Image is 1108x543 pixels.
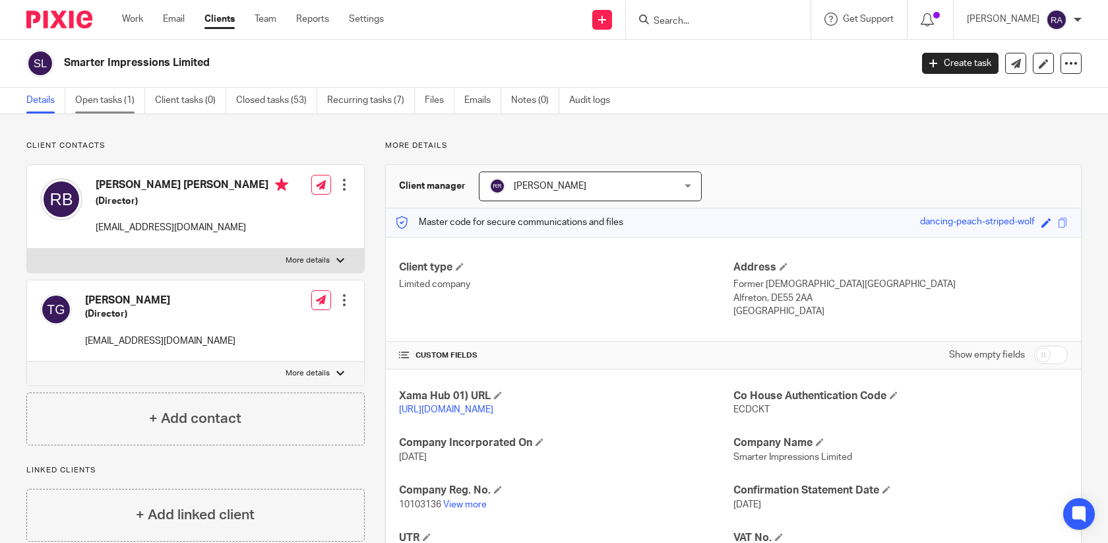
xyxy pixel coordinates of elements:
img: svg%3E [1046,9,1067,30]
label: Show empty fields [949,348,1025,362]
p: Former [DEMOGRAPHIC_DATA][GEOGRAPHIC_DATA] [733,278,1068,291]
div: dancing-peach-striped-wolf [920,215,1035,230]
img: Pixie [26,11,92,28]
img: svg%3E [26,49,54,77]
a: Emails [464,88,501,113]
span: Smarter Impressions Limited [733,453,852,462]
p: More details [286,255,330,266]
h4: Co House Authentication Code [733,389,1068,403]
p: Master code for secure communications and files [396,216,623,229]
a: Email [163,13,185,26]
p: [EMAIL_ADDRESS][DOMAIN_NAME] [96,221,288,234]
a: Audit logs [569,88,620,113]
h4: Company Incorporated On [399,436,733,450]
h4: [PERSON_NAME] [85,294,235,307]
p: Alfreton, DE55 2AA [733,292,1068,305]
h4: CUSTOM FIELDS [399,350,733,361]
h3: Client manager [399,179,466,193]
p: [EMAIL_ADDRESS][DOMAIN_NAME] [85,335,235,348]
a: Create task [922,53,999,74]
p: [GEOGRAPHIC_DATA] [733,305,1068,318]
h4: Company Name [733,436,1068,450]
h4: + Add linked client [136,505,255,525]
img: svg%3E [40,178,82,220]
a: Settings [349,13,384,26]
a: Team [255,13,276,26]
span: Get Support [843,15,894,24]
span: [DATE] [399,453,427,462]
p: [PERSON_NAME] [967,13,1039,26]
h5: (Director) [85,307,235,321]
span: ECDCKT [733,405,770,414]
p: More details [385,141,1082,151]
a: Work [122,13,143,26]
h5: (Director) [96,195,288,208]
h4: Client type [399,261,733,274]
p: Limited company [399,278,733,291]
h4: Address [733,261,1068,274]
a: Recurring tasks (7) [327,88,415,113]
p: Linked clients [26,465,365,476]
img: svg%3E [489,178,505,194]
h4: Confirmation Statement Date [733,484,1068,497]
a: Files [425,88,454,113]
a: Open tasks (1) [75,88,145,113]
a: [URL][DOMAIN_NAME] [399,405,493,414]
span: 10103136 [399,500,441,509]
h4: [PERSON_NAME] [PERSON_NAME] [96,178,288,195]
span: [PERSON_NAME] [514,181,586,191]
a: Client tasks (0) [155,88,226,113]
input: Search [652,16,771,28]
p: Client contacts [26,141,365,151]
span: [DATE] [733,500,761,509]
h4: Xama Hub 01) URL [399,389,733,403]
img: svg%3E [40,294,72,325]
a: Closed tasks (53) [236,88,317,113]
i: Primary [275,178,288,191]
h2: Smarter Impressions Limited [64,56,735,70]
h4: Company Reg. No. [399,484,733,497]
a: Notes (0) [511,88,559,113]
a: Details [26,88,65,113]
a: Reports [296,13,329,26]
h4: + Add contact [149,408,241,429]
a: Clients [204,13,235,26]
p: More details [286,368,330,379]
a: View more [443,500,487,509]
